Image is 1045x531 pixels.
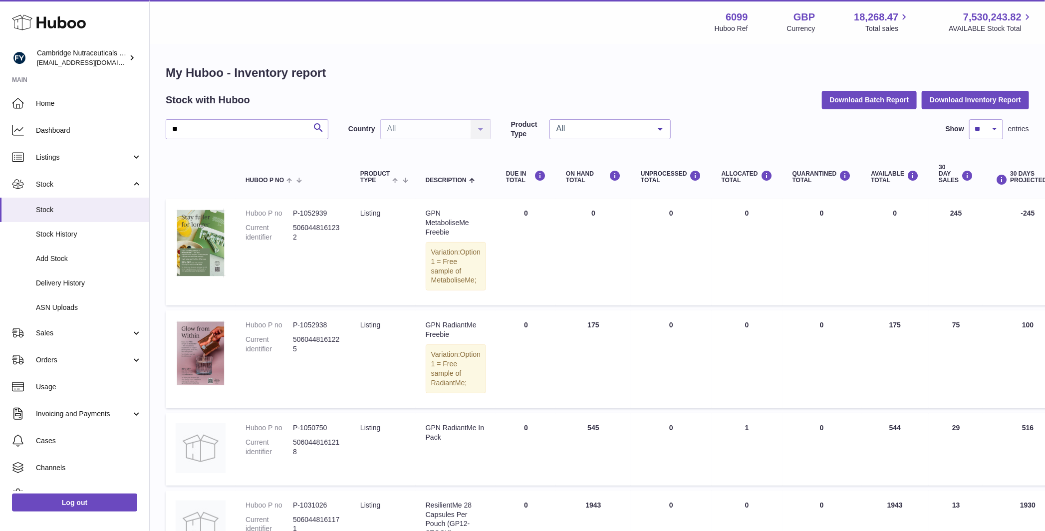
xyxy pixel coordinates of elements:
[939,164,973,184] div: 30 DAY SALES
[426,320,486,339] div: GPN RadiantMe Freebie
[293,423,340,433] dd: P-1050750
[176,423,226,473] img: product image
[861,413,929,486] td: 544
[360,171,390,184] span: Product Type
[246,501,293,510] dt: Huboo P no
[348,124,375,134] label: Country
[360,424,380,432] span: listing
[36,436,142,446] span: Cases
[511,120,544,139] label: Product Type
[36,254,142,264] span: Add Stock
[426,209,486,237] div: GPN MetaboliseMe Freebie
[631,199,712,305] td: 0
[496,413,556,486] td: 0
[36,205,142,215] span: Stock
[715,24,748,33] div: Huboo Ref
[36,463,142,473] span: Channels
[496,199,556,305] td: 0
[554,124,650,134] span: All
[36,153,131,162] span: Listings
[176,320,226,385] img: product image
[566,170,621,184] div: ON HAND Total
[722,170,773,184] div: ALLOCATED Total
[822,91,917,109] button: Download Batch Report
[712,199,783,305] td: 0
[922,91,1029,109] button: Download Inventory Report
[631,310,712,408] td: 0
[712,310,783,408] td: 0
[871,170,919,184] div: AVAILABLE Total
[631,413,712,486] td: 0
[949,24,1033,33] span: AVAILABLE Stock Total
[820,321,824,329] span: 0
[36,409,131,419] span: Invoicing and Payments
[820,209,824,217] span: 0
[1008,124,1029,134] span: entries
[37,58,147,66] span: [EMAIL_ADDRESS][DOMAIN_NAME]
[726,10,748,24] strong: 6099
[293,223,340,242] dd: 5060448161232
[556,310,631,408] td: 175
[426,177,467,184] span: Description
[865,24,910,33] span: Total sales
[293,320,340,330] dd: P-1052938
[360,501,380,509] span: listing
[36,382,142,392] span: Usage
[360,321,380,329] span: listing
[360,209,380,217] span: listing
[36,303,142,312] span: ASN Uploads
[641,170,702,184] div: UNPROCESSED Total
[426,242,486,291] div: Variation:
[712,413,783,486] td: 1
[293,209,340,218] dd: P-1052939
[929,310,983,408] td: 75
[36,328,131,338] span: Sales
[36,490,142,500] span: Settings
[12,50,27,65] img: huboo@camnutra.com
[426,423,486,442] div: GPN RadiantMe In Pack
[820,501,824,509] span: 0
[246,209,293,218] dt: Huboo P no
[793,10,815,24] strong: GBP
[37,48,127,67] div: Cambridge Nutraceuticals Ltd
[246,223,293,242] dt: Current identifier
[36,99,142,108] span: Home
[293,335,340,354] dd: 5060448161225
[176,209,226,277] img: product image
[861,199,929,305] td: 0
[246,320,293,330] dt: Huboo P no
[861,310,929,408] td: 175
[36,230,142,239] span: Stock History
[963,10,1022,24] span: 7,530,243.82
[556,413,631,486] td: 545
[556,199,631,305] td: 0
[929,413,983,486] td: 29
[36,126,142,135] span: Dashboard
[166,93,250,107] h2: Stock with Huboo
[293,438,340,457] dd: 5060448161218
[787,24,815,33] div: Currency
[792,170,851,184] div: QUARANTINED Total
[854,10,898,24] span: 18,268.47
[949,10,1033,33] a: 7,530,243.82 AVAILABLE Stock Total
[36,278,142,288] span: Delivery History
[246,335,293,354] dt: Current identifier
[426,344,486,393] div: Variation:
[929,199,983,305] td: 245
[506,170,546,184] div: DUE IN TOTAL
[820,424,824,432] span: 0
[496,310,556,408] td: 0
[36,180,131,189] span: Stock
[12,494,137,512] a: Log out
[246,423,293,433] dt: Huboo P no
[36,355,131,365] span: Orders
[166,65,1029,81] h1: My Huboo - Inventory report
[246,177,284,184] span: Huboo P no
[431,350,481,387] span: Option 1 = Free sample of RadiantMe;
[293,501,340,510] dd: P-1031026
[946,124,964,134] label: Show
[854,10,910,33] a: 18,268.47 Total sales
[246,438,293,457] dt: Current identifier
